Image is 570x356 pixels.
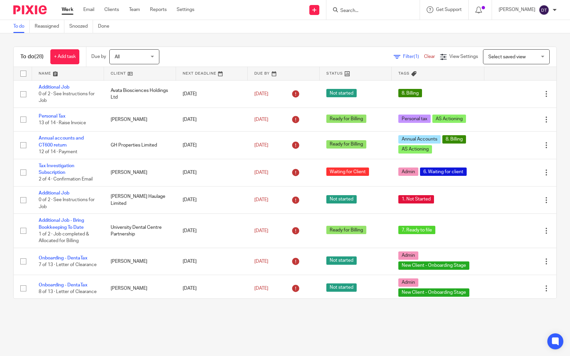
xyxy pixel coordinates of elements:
[176,275,248,302] td: [DATE]
[50,49,79,64] a: + Add task
[326,195,357,203] span: Not started
[398,251,418,260] span: Admin
[104,248,176,275] td: [PERSON_NAME]
[326,115,366,123] span: Ready for Billing
[326,168,369,176] span: Waiting for Client
[39,177,93,181] span: 2 of 4 · Confirmation Email
[39,85,69,90] a: Additional Job
[488,55,526,59] span: Select saved view
[20,53,44,60] h1: To do
[398,195,434,203] span: 1. Not Started
[176,186,248,213] td: [DATE]
[13,20,30,33] a: To do
[39,114,65,119] a: Personal Tax
[499,6,535,13] p: [PERSON_NAME]
[176,80,248,108] td: [DATE]
[398,288,469,297] span: New Client - Onboarding Stage
[398,168,418,176] span: Admin
[104,132,176,159] td: GH Properties Limited
[104,186,176,213] td: [PERSON_NAME] Haulage Limited
[254,286,268,291] span: [DATE]
[176,159,248,186] td: [DATE]
[420,168,467,176] span: 6. Waiting for client
[254,117,268,122] span: [DATE]
[150,6,167,13] a: Reports
[326,89,357,97] span: Not started
[98,20,114,33] a: Done
[398,226,435,234] span: 7. Ready to file
[39,256,87,260] a: Onboarding - DentaTax
[449,54,478,59] span: View Settings
[254,259,268,264] span: [DATE]
[69,20,93,33] a: Snoozed
[176,248,248,275] td: [DATE]
[254,197,268,202] span: [DATE]
[83,6,94,13] a: Email
[436,7,462,12] span: Get Support
[398,115,431,123] span: Personal tax
[414,54,419,59] span: (1)
[539,5,549,15] img: svg%3E
[39,136,84,147] a: Annual accounts and CT600 return
[39,262,97,267] span: 7 of 13 · Letter of Clearance
[39,164,74,175] a: Tax Investigation Subscription
[35,20,64,33] a: Reassigned
[13,5,47,14] img: Pixie
[424,54,435,59] a: Clear
[398,145,432,154] span: AS Actioning
[326,256,357,265] span: Not started
[39,191,69,195] a: Additional Job
[104,159,176,186] td: [PERSON_NAME]
[398,135,441,144] span: Annual Accounts
[326,283,357,292] span: Not started
[176,214,248,248] td: [DATE]
[62,6,73,13] a: Work
[39,150,77,154] span: 12 of 14 · Payment
[177,6,194,13] a: Settings
[91,53,106,60] p: Due by
[34,54,44,59] span: (28)
[39,218,84,229] a: Additional Job - Bring Bookkeeping To Date
[254,92,268,96] span: [DATE]
[442,135,466,144] span: 8. Billing
[398,89,422,97] span: 8. Billing
[39,283,87,287] a: Onboarding - DentaTax
[104,275,176,302] td: [PERSON_NAME]
[432,115,466,123] span: AS Actioning
[129,6,140,13] a: Team
[254,170,268,175] span: [DATE]
[398,278,418,287] span: Admin
[115,55,120,59] span: All
[254,228,268,233] span: [DATE]
[254,143,268,148] span: [DATE]
[176,108,248,131] td: [DATE]
[398,72,410,75] span: Tags
[39,121,86,125] span: 13 of 14 · Raise Invoice
[39,92,95,103] span: 0 of 2 · See Instructions for Job
[39,289,97,294] span: 8 of 13 · Letter of Clearance
[39,197,95,209] span: 0 of 2 · See Instructions for Job
[104,80,176,108] td: Avata Biosciences Holdings Ltd
[403,54,424,59] span: Filter
[104,108,176,131] td: [PERSON_NAME]
[340,8,400,14] input: Search
[398,261,469,270] span: New Client - Onboarding Stage
[326,226,366,234] span: Ready for Billing
[104,6,119,13] a: Clients
[39,232,89,243] span: 1 of 2 · Job completed & Allocated for Billing
[176,132,248,159] td: [DATE]
[104,214,176,248] td: University Dental Centre Partnership
[326,140,366,149] span: Ready for Billing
